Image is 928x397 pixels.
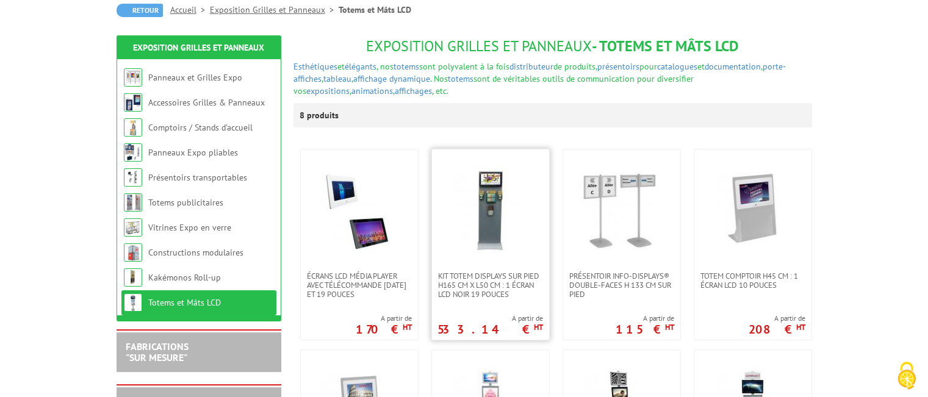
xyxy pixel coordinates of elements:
[448,73,473,84] a: totems
[124,93,142,112] img: Accessoires Grilles & Panneaux
[124,218,142,237] img: Vitrines Expo en verre
[148,247,243,258] a: Constructions modulaires
[700,271,805,290] span: Totem comptoir H45 cm : 1 écran LCD 10 POUCES
[665,322,674,332] sup: HT
[117,4,163,17] a: Retour
[356,313,412,323] span: A partir de
[293,61,786,84] span: sont polyvalent à la fois de produits, pour et , , , . Nos
[307,271,412,299] span: écrans LCD média Player avec télécommande [DATE] et 19 pouces
[293,61,786,84] a: porte-affiches
[124,143,142,162] img: Panneaux Expo pliables
[796,322,805,332] sup: HT
[579,168,664,253] img: Présentoir Info-Displays® double-faces H 133 cm sur pied
[339,4,411,16] li: Totems et Mâts LCD
[124,68,142,87] img: Panneaux et Grilles Expo
[394,61,419,72] a: totems
[210,4,339,15] a: Exposition Grilles et Panneaux
[126,340,189,363] a: FABRICATIONS"Sur Mesure"
[569,271,674,299] span: Présentoir Info-Displays® double-faces H 133 cm sur pied
[705,61,761,72] a: documentation
[124,243,142,262] img: Constructions modulaires
[306,85,350,96] a: expositions
[356,326,412,333] p: 170 €
[710,168,796,253] img: Totem comptoir H45 cm : 1 écran LCD 10 POUCES
[133,42,264,53] a: Exposition Grilles et Panneaux
[616,326,674,333] p: 115 €
[438,271,543,299] span: Kit Totem Displays sur pied H165 cm X L50 cm : 1 écran LCD noir 19 pouces
[885,356,928,397] button: Cookies (fenêtre modale)
[148,272,221,283] a: Kakémonos Roll-up
[124,268,142,287] img: Kakémonos Roll-up
[395,85,432,96] a: affichages
[148,122,253,133] a: Comptoirs / Stands d'accueil
[345,61,376,72] a: élégants
[148,197,223,208] a: Totems publicitaires
[694,271,811,290] a: Totem comptoir H45 cm : 1 écran LCD 10 POUCES
[293,38,812,54] h1: - Totems et Mâts LCD
[124,118,142,137] img: Comptoirs / Stands d'accueil
[351,85,393,96] a: animations
[616,313,674,323] span: A partir de
[170,4,210,15] a: Accueil
[432,271,549,299] a: Kit Totem Displays sur pied H165 cm X L50 cm : 1 écran LCD noir 19 pouces
[509,61,553,72] a: distributeur
[148,147,238,158] a: Panneaux Expo pliables
[148,222,231,233] a: Vitrines Expo en verre
[124,293,142,312] img: Totems et Mâts LCD
[534,322,543,332] sup: HT
[148,72,242,83] a: Panneaux et Grilles Expo
[353,73,430,84] a: affichage dynamique
[366,37,592,55] span: Exposition Grilles et Panneaux
[293,61,337,72] a: Esthétiques
[148,172,247,183] a: Présentoirs transportables
[448,168,533,253] img: Kit Totem Displays sur pied H165 cm X L50 cm : 1 écran LCD noir 19 pouces
[437,313,543,323] span: A partir de
[437,326,543,333] p: 533.14 €
[300,103,345,127] p: 8 produits
[403,322,412,332] sup: HT
[148,97,265,108] a: Accessoires Grilles & Panneaux
[293,60,812,97] p: et , nos
[293,73,694,96] span: sont de véritables outils de communication pour diversifier vos
[749,326,805,333] p: 208 €
[350,85,448,96] span: , , , etc.
[323,73,351,84] a: tableau
[891,360,922,391] img: Cookies (fenêtre modale)
[124,168,142,187] img: Présentoirs transportables
[148,297,221,308] a: Totems et Mâts LCD
[124,193,142,212] img: Totems publicitaires
[749,313,805,323] span: A partir de
[657,61,697,72] a: catalogues
[301,271,418,299] a: écrans LCD média Player avec télécommande [DATE] et 19 pouces
[563,271,680,299] a: Présentoir Info-Displays® double-faces H 133 cm sur pied
[597,61,639,72] a: présentoirs
[317,168,402,253] img: écrans LCD média Player avec télécommande 7-10-13 et 19 pouces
